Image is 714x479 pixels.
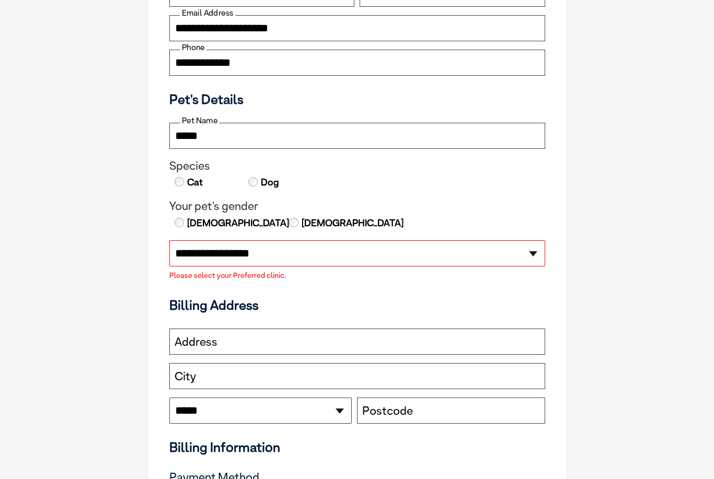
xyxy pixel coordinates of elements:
label: Address [175,335,217,349]
label: [DEMOGRAPHIC_DATA] [301,216,404,230]
label: Dog [260,176,279,189]
h3: Billing Information [169,439,545,455]
label: Please select your Preferred clinic. [169,272,545,279]
h3: Billing Address [169,297,545,313]
label: Phone [180,43,206,52]
h3: Pet's Details [165,91,549,107]
legend: Your pet's gender [169,200,545,213]
label: Email Address [180,8,235,18]
label: [DEMOGRAPHIC_DATA] [186,216,289,230]
label: City [175,370,196,383]
label: Postcode [362,404,413,418]
label: Cat [186,176,203,189]
legend: Species [169,159,545,173]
